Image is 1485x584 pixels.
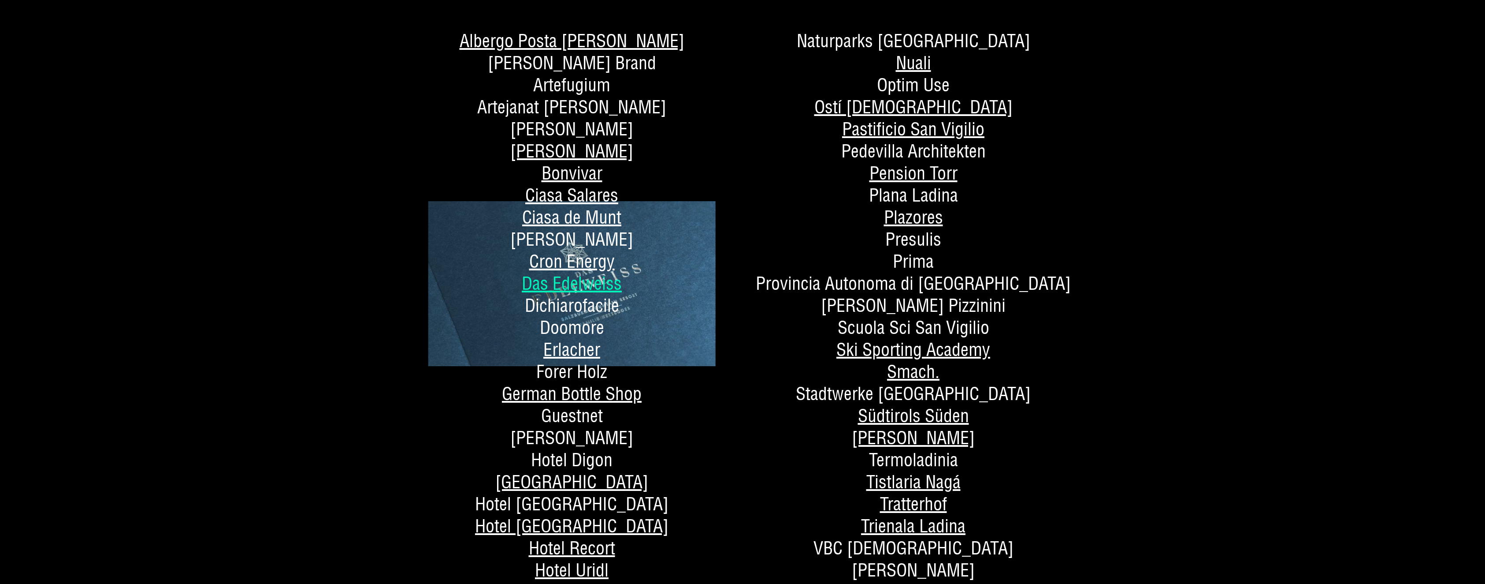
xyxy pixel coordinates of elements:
[797,30,1030,52] span: Naturparks [GEOGRAPHIC_DATA]
[522,272,622,295] a: Das Edelweiss
[502,382,642,405] a: German Bottle Shop
[841,140,986,162] span: Pedevilla Architekten
[525,294,619,317] span: Dichiarofacile
[541,404,603,427] span: Guestnet
[858,404,969,427] a: Südtirols Süden
[536,360,607,383] span: Forer Holz
[813,537,1014,581] span: VBC [DEMOGRAPHIC_DATA][PERSON_NAME]
[460,30,684,52] a: Albergo Posta [PERSON_NAME]
[495,471,648,493] a: [GEOGRAPHIC_DATA]
[887,360,939,383] a: Smach.
[861,515,965,537] a: Trienala Ladina
[525,184,618,206] a: Ciasa Salares
[510,140,633,162] a: [PERSON_NAME]
[838,316,989,339] span: Scuola Sci San Vigilio
[836,338,990,361] a: Ski Sporting Academy
[535,559,609,581] a: Hotel Uridl
[869,449,958,471] span: Termoladinia
[896,52,931,74] a: Nuali
[884,206,943,228] a: Plazores
[533,74,610,96] span: Artefugium
[869,184,958,206] span: Plana Ladina
[866,471,961,493] a: Tistlaria Nagá
[529,537,615,559] a: Hotel Recort
[475,515,668,537] a: Hotel [GEOGRAPHIC_DATA]
[885,228,941,251] span: Presulis
[477,96,666,118] span: Artejanat [PERSON_NAME]
[529,250,615,273] a: Cron Energy
[842,118,984,140] a: Pastificio San Vigilio
[510,427,633,449] span: [PERSON_NAME]
[821,294,1006,317] span: [PERSON_NAME] Pizzinini
[543,338,600,361] a: Erlacher
[475,493,668,515] span: Hotel [GEOGRAPHIC_DATA]
[540,316,604,339] span: Doomore
[531,449,613,471] span: Hotel Digon
[869,162,958,184] a: Pension Torr
[510,118,633,140] span: [PERSON_NAME]
[877,74,950,96] span: Optim Use
[510,228,633,251] span: [PERSON_NAME]
[756,272,1071,295] span: Provincia Autonoma di [GEOGRAPHIC_DATA]
[542,162,602,184] a: Bonvivar
[814,96,1013,118] a: Ostí [DEMOGRAPHIC_DATA]
[796,382,1031,405] span: Stadtwerke [GEOGRAPHIC_DATA]
[488,52,656,74] span: [PERSON_NAME] Brand
[893,250,934,273] span: Prima
[852,427,975,449] a: [PERSON_NAME]
[880,493,947,515] a: Tratterhof
[522,206,621,228] a: Ciasa de Munt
